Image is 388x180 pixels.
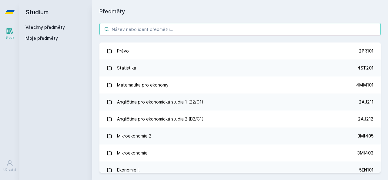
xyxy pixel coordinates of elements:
[5,35,14,40] div: Study
[117,164,140,176] div: Ekonomie I.
[117,130,151,142] div: Mikroekonomie 2
[99,144,381,161] a: Mikroekonomie 3MI403
[117,45,129,57] div: Právo
[359,167,373,173] div: 5EN101
[117,113,204,125] div: Angličtina pro ekonomická studia 2 (B2/C1)
[357,150,373,156] div: 3MI403
[357,65,373,71] div: 4ST201
[99,110,381,127] a: Angličtina pro ekonomická studia 2 (B2/C1) 2AJ212
[99,127,381,144] a: Mikroekonomie 2 3MI405
[359,48,373,54] div: 2PR101
[25,25,65,30] a: Všechny předměty
[117,96,203,108] div: Angličtina pro ekonomická studia 1 (B2/C1)
[356,82,373,88] div: 4MM101
[357,133,373,139] div: 3MI405
[99,23,381,35] input: Název nebo ident předmětu…
[99,7,381,16] h1: Předměty
[99,59,381,76] a: Statistika 4ST201
[358,116,373,122] div: 2AJ212
[99,76,381,93] a: Matematika pro ekonomy 4MM101
[1,157,18,175] a: Uživatel
[117,79,169,91] div: Matematika pro ekonomy
[99,93,381,110] a: Angličtina pro ekonomická studia 1 (B2/C1) 2AJ211
[117,62,136,74] div: Statistika
[99,161,381,178] a: Ekonomie I. 5EN101
[99,42,381,59] a: Právo 2PR101
[25,35,58,41] span: Moje předměty
[1,24,18,43] a: Study
[359,99,373,105] div: 2AJ211
[3,168,16,172] div: Uživatel
[117,147,148,159] div: Mikroekonomie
